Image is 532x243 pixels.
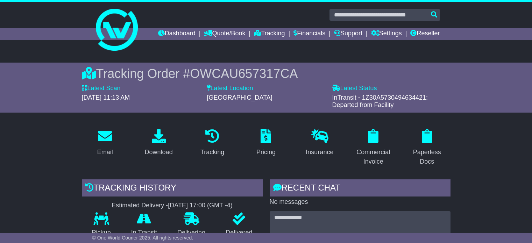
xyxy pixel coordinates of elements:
[306,148,333,157] div: Insurance
[82,229,121,237] p: Pickup
[140,127,177,159] a: Download
[270,198,451,206] p: No messages
[371,28,402,40] a: Settings
[121,229,167,237] p: In Transit
[215,229,262,237] p: Delivered
[82,202,263,209] div: Estimated Delivery -
[254,28,285,40] a: Tracking
[334,28,362,40] a: Support
[82,179,263,198] div: Tracking history
[256,148,276,157] div: Pricing
[408,148,446,166] div: Paperless Docs
[158,28,196,40] a: Dashboard
[167,229,215,237] p: Delivering
[196,127,229,159] a: Tracking
[410,28,440,40] a: Reseller
[82,85,121,92] label: Latest Scan
[207,94,272,101] span: [GEOGRAPHIC_DATA]
[145,148,173,157] div: Download
[270,179,451,198] div: RECENT CHAT
[332,85,377,92] label: Latest Status
[332,94,428,109] span: InTransit - 1Z30A5730494634421: Departed from Facility
[207,85,253,92] label: Latest Location
[190,66,298,81] span: OWCAU657317CA
[82,94,130,101] span: [DATE] 11:13 AM
[92,235,193,241] span: © One World Courier 2025. All rights reserved.
[293,28,325,40] a: Financials
[355,148,392,166] div: Commercial Invoice
[82,66,451,81] div: Tracking Order #
[93,127,118,159] a: Email
[404,127,450,169] a: Paperless Docs
[200,148,224,157] div: Tracking
[204,28,245,40] a: Quote/Book
[168,202,232,209] div: [DATE] 17:00 (GMT -4)
[350,127,397,169] a: Commercial Invoice
[97,148,113,157] div: Email
[301,127,338,159] a: Insurance
[252,127,280,159] a: Pricing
